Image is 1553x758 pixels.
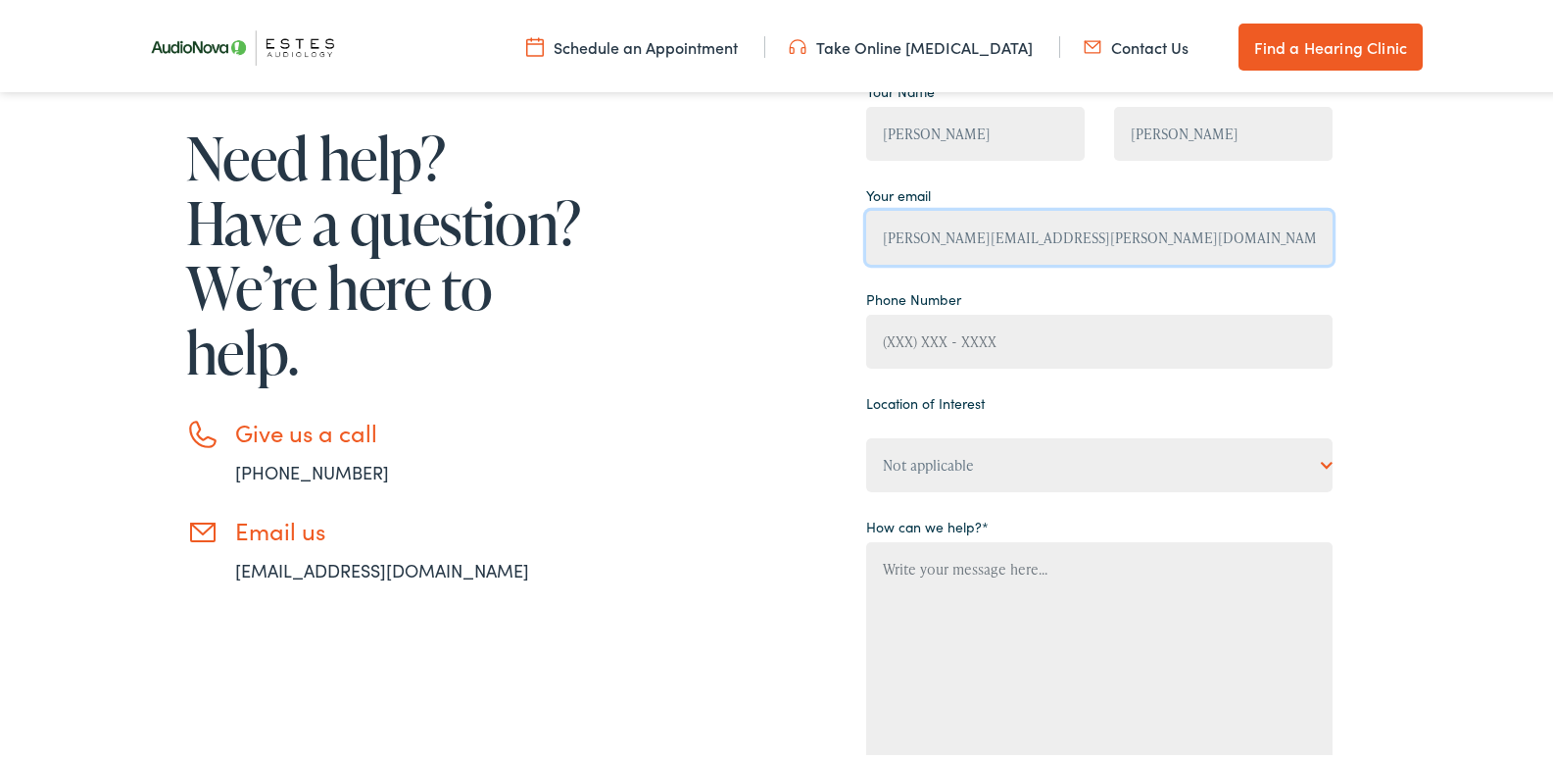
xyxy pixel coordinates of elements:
h1: Need help? Have a question? We’re here to help. [186,122,588,380]
a: Take Online [MEDICAL_DATA] [789,32,1033,54]
a: [PHONE_NUMBER] [235,456,389,480]
a: Schedule an Appointment [526,32,738,54]
input: Last Name [1114,103,1333,157]
img: utility icon [1084,32,1101,54]
label: How can we help? [866,513,989,533]
img: utility icon [526,32,544,54]
img: utility icon [789,32,806,54]
a: [EMAIL_ADDRESS][DOMAIN_NAME] [235,554,529,579]
label: Phone Number [866,285,961,306]
a: Contact Us [1084,32,1189,54]
label: Your email [866,181,931,202]
a: Find a Hearing Clinic [1238,20,1423,67]
input: (XXX) XXX - XXXX [866,311,1333,365]
h3: Give us a call [235,415,588,443]
input: example@gmail.com [866,207,1333,261]
input: First Name [866,103,1085,157]
label: Location of Interest [866,389,985,410]
h3: Email us [235,513,588,541]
